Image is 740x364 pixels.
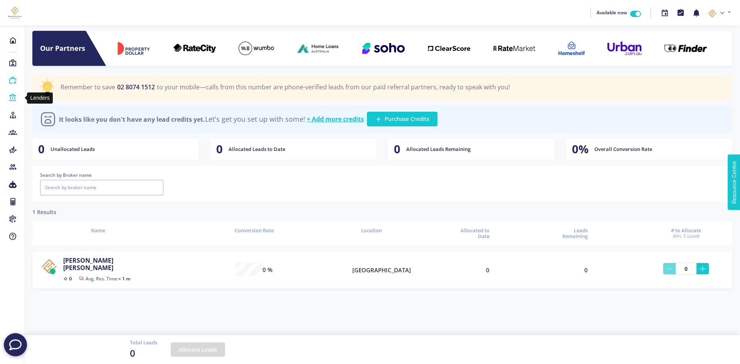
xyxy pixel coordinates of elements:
span: [PERSON_NAME] [63,263,113,272]
span: [PERSON_NAME] [63,256,113,265]
input: Search by broker name [40,180,163,195]
label: [GEOGRAPHIC_DATA] [352,266,411,275]
b: 02 8074 1512 [117,83,155,91]
img: rate-city logo [173,44,216,53]
div: Allocated to Date [451,228,489,240]
label: Allocated Leads Remaining [406,146,471,153]
h3: 0 [38,143,45,156]
span: Min. 5 Leads [647,233,725,239]
img: idea [40,79,55,96]
span: Remember to save to your mobile—calls from this number are phone-verified leads from our paid ref... [61,84,510,91]
label: 1 Results [32,208,56,216]
img: soho logo [362,43,405,54]
label: 0 [584,266,588,275]
button: Allocate Leads [171,342,225,357]
img: 9c575a34-6176-4963-9dee-5795ec3cd3a2-638690592849900143.png [6,5,24,20]
h3: 0 [394,143,400,156]
label: Search by Broker name [40,171,163,179]
span: Available now [597,9,627,16]
a: + Add more credits [307,116,364,123]
label: Avg. Res. Time: [79,277,130,281]
h3: 0% [572,143,589,156]
div: Location [352,228,391,234]
img: 49187a44-fa0b-426e-8b0a-f4c2f363f515-638796846315345650.png [707,8,717,18]
img: sad emoji [40,111,56,127]
b: It looks like you don't have any lead credits yet. [59,115,205,124]
b: < 1 m [118,275,130,282]
h3: 0 [216,143,223,156]
img: HLA logo [297,42,340,54]
label: Unallocated Leads [50,146,95,153]
div: Leads Remaining [549,228,588,240]
img: rateMarket logo [493,45,535,51]
img: 49187a44-fa0b-426e-8b0a-f4c2f363f515-638796846315345650.png [40,257,57,274]
div: Name [40,228,156,234]
label: 0 % [262,265,272,274]
label: Overall Conversion Rate [594,146,652,153]
img: finder logo [664,45,707,52]
label: Total Leads [130,339,157,347]
span: Resource Centre [7,2,49,11]
img: Wumbo logo [239,42,274,55]
div: Conversion Rate [215,228,293,234]
div: Lenders [27,92,53,104]
img: Homeshelf logo [558,42,585,55]
label: Allocated Leads to Date [229,146,285,153]
button: Purchase Credits [367,112,437,126]
span: Let's get you set up with some! [59,115,305,124]
img: ClearScore logo [428,46,470,51]
b: 0 [69,275,72,282]
label: 0 [486,266,489,275]
img: Urban logo [607,42,641,55]
h5: Our Partners [40,44,106,53]
div: # to Allocate [647,228,725,239]
img: Property Dollar logo [117,42,151,55]
span: 0 [130,346,157,360]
